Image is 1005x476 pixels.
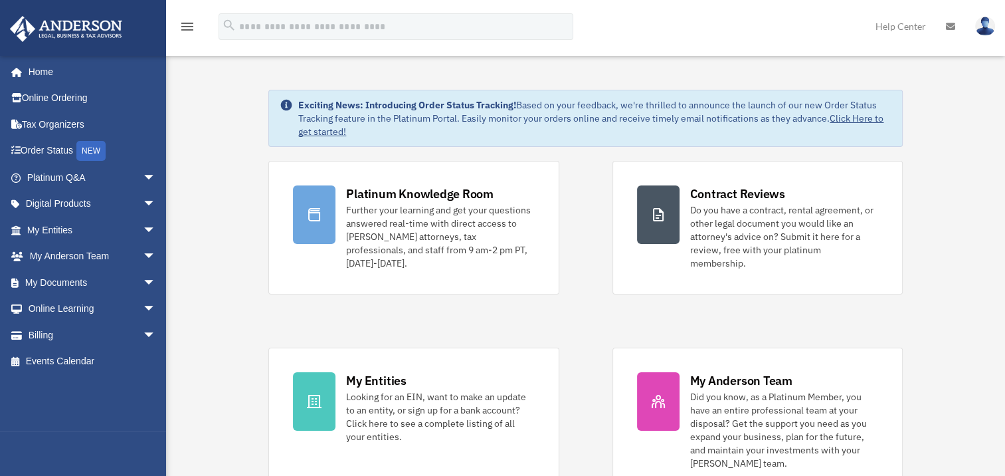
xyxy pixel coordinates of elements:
[9,217,176,243] a: My Entitiesarrow_drop_down
[9,59,169,85] a: Home
[298,99,516,111] strong: Exciting News: Introducing Order Status Tracking!
[143,217,169,244] span: arrow_drop_down
[975,17,995,36] img: User Pic
[143,243,169,271] span: arrow_drop_down
[9,348,176,375] a: Events Calendar
[179,23,195,35] a: menu
[346,185,494,202] div: Platinum Knowledge Room
[9,296,176,322] a: Online Learningarrow_drop_down
[346,203,534,270] div: Further your learning and get your questions answered real-time with direct access to [PERSON_NAM...
[9,111,176,138] a: Tax Organizers
[6,16,126,42] img: Anderson Advisors Platinum Portal
[179,19,195,35] i: menu
[9,138,176,165] a: Order StatusNEW
[143,296,169,323] span: arrow_drop_down
[143,269,169,297] span: arrow_drop_down
[143,191,169,218] span: arrow_drop_down
[346,372,406,389] div: My Entities
[9,164,176,191] a: Platinum Q&Aarrow_drop_down
[9,85,176,112] a: Online Ordering
[346,390,534,443] div: Looking for an EIN, want to make an update to an entity, or sign up for a bank account? Click her...
[9,322,176,348] a: Billingarrow_drop_down
[268,161,559,295] a: Platinum Knowledge Room Further your learning and get your questions answered real-time with dire...
[9,243,176,270] a: My Anderson Teamarrow_drop_down
[298,98,891,138] div: Based on your feedback, we're thrilled to announce the launch of our new Order Status Tracking fe...
[690,203,878,270] div: Do you have a contract, rental agreement, or other legal document you would like an attorney's ad...
[9,269,176,296] a: My Documentsarrow_drop_down
[143,322,169,349] span: arrow_drop_down
[690,390,878,470] div: Did you know, as a Platinum Member, you have an entire professional team at your disposal? Get th...
[612,161,903,295] a: Contract Reviews Do you have a contract, rental agreement, or other legal document you would like...
[690,185,785,202] div: Contract Reviews
[9,191,176,217] a: Digital Productsarrow_drop_down
[690,372,792,389] div: My Anderson Team
[222,18,236,33] i: search
[76,141,106,161] div: NEW
[143,164,169,191] span: arrow_drop_down
[298,112,883,138] a: Click Here to get started!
